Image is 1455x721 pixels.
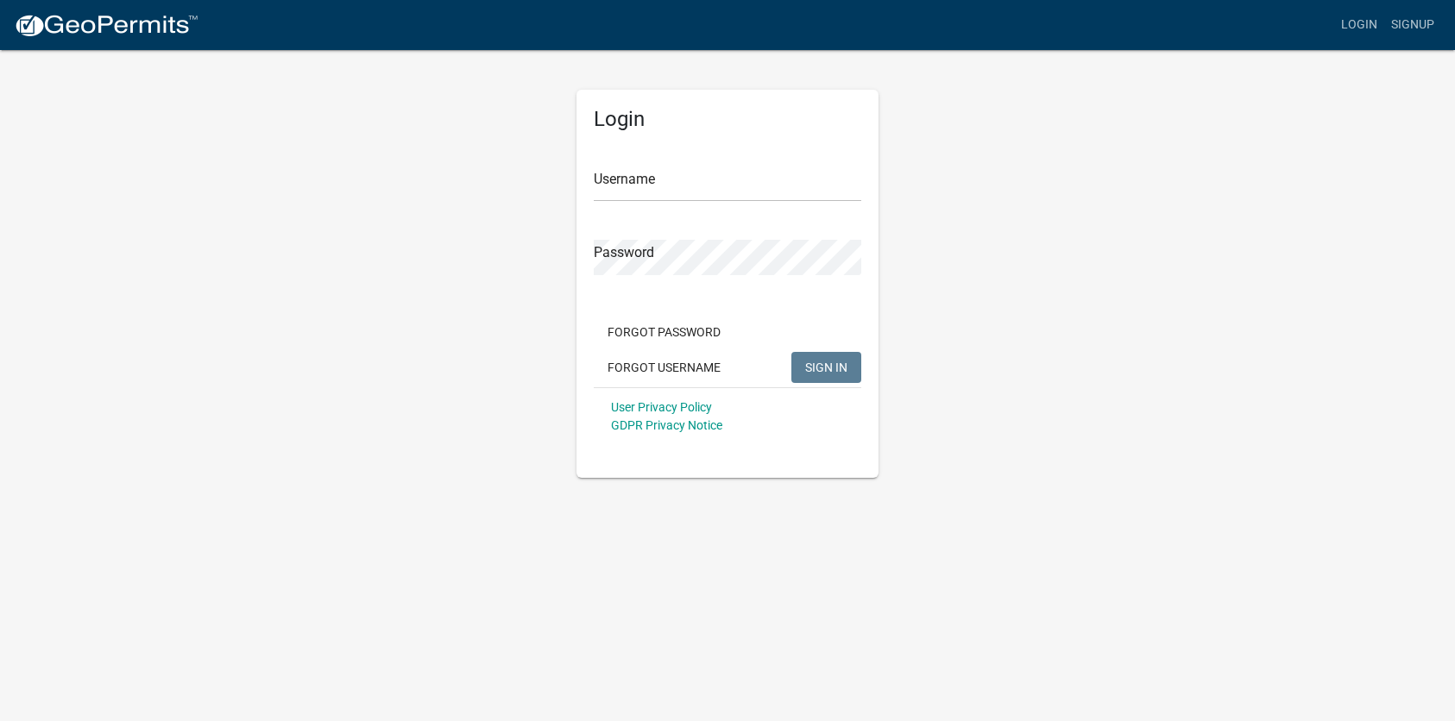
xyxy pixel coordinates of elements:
[594,317,734,348] button: Forgot Password
[611,400,712,414] a: User Privacy Policy
[805,360,847,373] span: SIGN IN
[791,352,861,383] button: SIGN IN
[611,418,722,432] a: GDPR Privacy Notice
[1384,9,1441,41] a: Signup
[1334,9,1384,41] a: Login
[594,107,861,132] h5: Login
[594,352,734,383] button: Forgot Username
